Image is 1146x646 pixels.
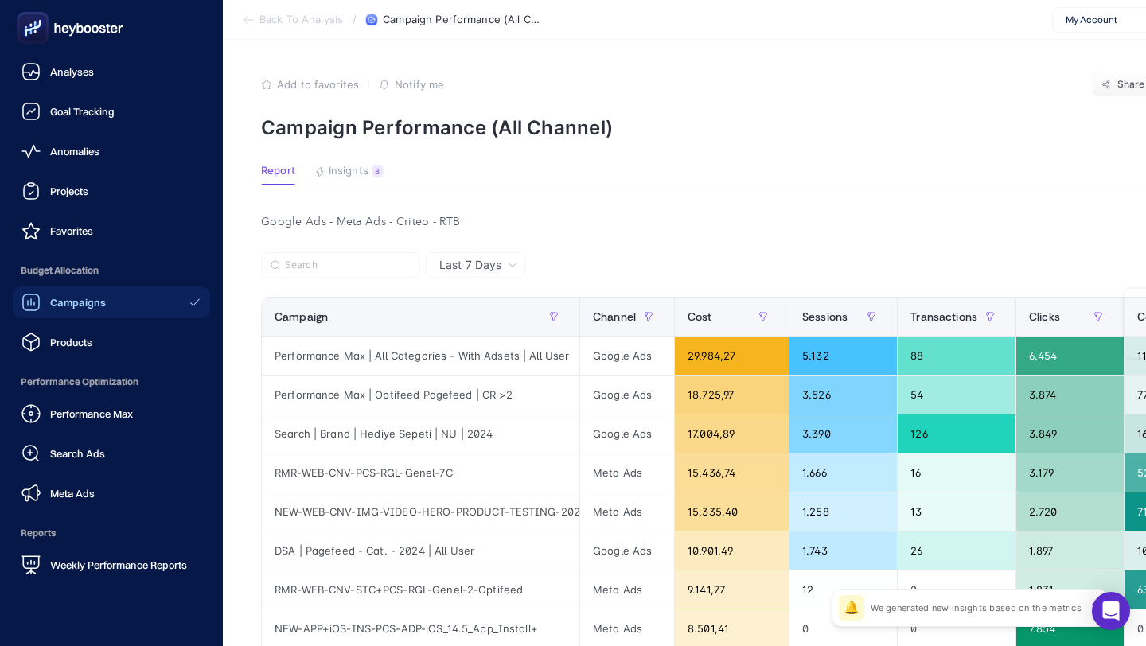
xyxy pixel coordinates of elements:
div: 12 [789,570,897,609]
div: 126 [898,414,1015,453]
span: Cost [688,310,712,323]
div: Performance Max | All Categories - With Adsets | All User [262,337,579,375]
div: Google Ads [580,337,674,375]
div: 18.725,97 [675,376,789,414]
div: Google Ads [580,414,674,453]
div: Open Intercom Messenger [1092,592,1130,630]
div: 15.335,40 [675,492,789,531]
input: Search [285,259,411,271]
a: Projects [13,175,210,207]
span: Campaigns [50,296,106,309]
span: Anomalies [50,145,99,158]
div: Google Ads [580,531,674,570]
a: Products [13,326,210,358]
div: 1.831 [1016,570,1124,609]
a: Analyses [13,56,210,88]
span: Favorites [50,224,93,237]
span: Budget Allocation [13,255,210,286]
div: 15.436,74 [675,453,789,492]
div: 0 [898,570,1015,609]
span: Search Ads [50,447,105,460]
div: 16 [898,453,1015,492]
a: Goal Tracking [13,95,210,127]
div: 6.454 [1016,337,1124,375]
span: Insights [329,165,368,177]
span: Add to favorites [277,78,359,91]
div: Meta Ads [580,453,674,492]
a: Search Ads [13,438,210,469]
span: Share [1117,78,1145,91]
span: Sessions [802,310,848,323]
div: Search | Brand | Hediye Sepeti | NU | 2024 [262,414,579,453]
span: / [353,13,357,25]
span: Weekly Performance Reports [50,558,187,571]
a: Favorites [13,215,210,247]
a: Anomalies [13,135,210,167]
div: 10.901,49 [675,531,789,570]
span: Analyses [50,65,94,78]
button: Add to favorites [261,78,359,91]
div: 3.849 [1016,414,1124,453]
span: Meta Ads [50,487,95,500]
div: 🔔 [839,595,864,621]
div: Google Ads [580,376,674,414]
button: Notify me [379,78,444,91]
div: 3.390 [789,414,897,453]
span: Last 7 Days [439,257,501,273]
div: 1.743 [789,531,897,570]
span: Goal Tracking [50,105,115,118]
span: Performance Max [50,407,133,420]
span: Campaign [275,310,328,323]
a: Campaigns [13,286,210,318]
div: Performance Max | Optifeed Pagefeed | CR >2 [262,376,579,414]
div: 3.874 [1016,376,1124,414]
div: 29.984,27 [675,337,789,375]
div: 9.141,77 [675,570,789,609]
a: Weekly Performance Reports [13,549,210,581]
div: 1.258 [789,492,897,531]
span: Products [50,336,92,348]
div: 26 [898,531,1015,570]
div: 88 [898,337,1015,375]
span: Projects [50,185,88,197]
a: Meta Ads [13,477,210,509]
div: Meta Ads [580,492,674,531]
div: DSA | Pagefeed - Cat. - 2024 | All User [262,531,579,570]
span: Clicks [1029,310,1060,323]
span: Back To Analysis [259,14,343,26]
span: Report [261,165,295,177]
div: Meta Ads [580,570,674,609]
div: RMR-WEB-CNV-PCS-RGL-Genel-7C [262,453,579,492]
div: 5.132 [789,337,897,375]
span: Channel [593,310,636,323]
div: NEW-WEB-CNV-IMG-VIDEO-HERO-PRODUCT-TESTING-2024 [262,492,579,531]
div: 1.897 [1016,531,1124,570]
span: Performance Optimization [13,366,210,398]
div: 8 [372,165,384,177]
span: Reports [13,517,210,549]
span: Campaign Performance (All Channel) [383,14,542,26]
div: 2.720 [1016,492,1124,531]
p: We generated new insights based on the metrics [871,601,1082,614]
div: 3.179 [1016,453,1124,492]
div: 17.004,89 [675,414,789,453]
span: Notify me [395,78,444,91]
div: 54 [898,376,1015,414]
div: 3.526 [789,376,897,414]
div: RMR-WEB-CNV-STC+PCS-RGL-Genel-2-Optifeed [262,570,579,609]
span: Transactions [910,310,977,323]
a: Performance Max [13,398,210,430]
div: 13 [898,492,1015,531]
div: 1.666 [789,453,897,492]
